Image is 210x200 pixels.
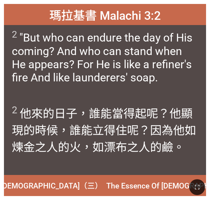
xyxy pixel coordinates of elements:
span: "But who can endure the day of His coming? And who can stand when He appears? For He is like a re... [12,29,198,84]
span: 瑪拉基書 Malachi 3:2 [49,6,161,23]
wh5975: 得住呢？因為他如煉金 [12,124,196,154]
wh935: 的日子 [12,107,196,154]
wh784: ，如漂布 [81,141,185,154]
wh3557: 得起呢？他顯現 [12,107,196,154]
sup: 2 [12,104,17,116]
span: 他來 [12,104,198,155]
wh3526: 之人的鹼 [127,141,185,154]
wh7200: 的時候，誰能立 [12,124,196,154]
wh3117: ，誰能當 [12,107,196,154]
wh1287: 。 [173,141,185,154]
wh6884: 之人的火 [35,141,185,154]
sup: 2 [12,29,17,40]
